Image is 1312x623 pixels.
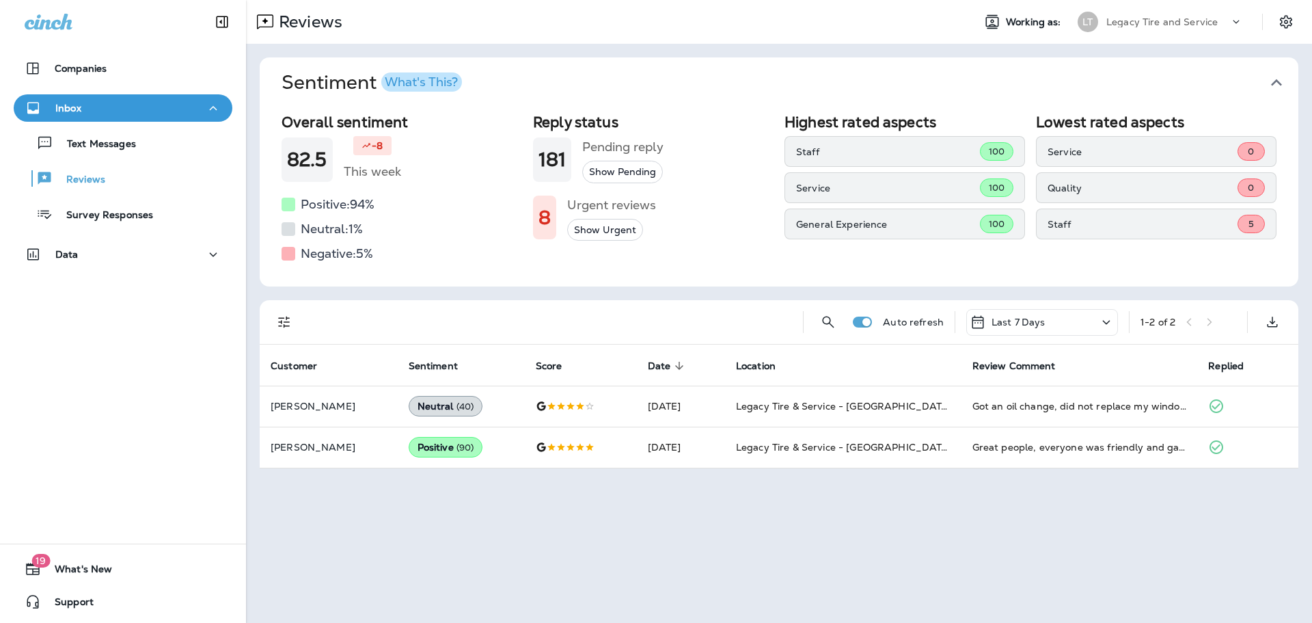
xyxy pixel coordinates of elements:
[1208,360,1261,372] span: Replied
[1006,16,1064,28] span: Working as:
[972,360,1056,372] span: Review Comment
[1048,146,1238,157] p: Service
[536,360,562,372] span: Score
[287,148,327,171] h1: 82.5
[14,94,232,122] button: Inbox
[14,588,232,615] button: Support
[637,427,725,468] td: [DATE]
[989,182,1004,194] span: 100
[456,442,474,453] span: ( 90 )
[282,71,462,94] h1: Sentiment
[271,442,387,453] p: [PERSON_NAME]
[883,317,944,328] p: Auto refresh
[989,146,1004,157] span: 100
[736,441,1121,453] span: Legacy Tire & Service - [GEOGRAPHIC_DATA] (formerly Magic City Tire & Service)
[784,114,1025,131] h2: Highest rated aspects
[53,174,105,187] p: Reviews
[14,555,232,583] button: 19What's New
[736,360,776,372] span: Location
[41,596,94,613] span: Support
[1259,308,1286,336] button: Export as CSV
[55,249,79,260] p: Data
[409,396,483,416] div: Neutral
[1274,10,1298,34] button: Settings
[972,399,1187,413] div: Got an oil change, did not replace my window sticker, left the old Express Oil reminder sticker. ...
[1048,219,1238,230] p: Staff
[14,164,232,193] button: Reviews
[301,243,373,265] h5: Negative: 5 %
[409,360,476,372] span: Sentiment
[1140,317,1175,328] div: 1 - 2 of 2
[972,440,1187,454] div: Great people, everyone was friendly and gave me a fair price for the removal and installation of ...
[796,183,980,194] p: Service
[538,148,566,171] h1: 181
[203,8,241,36] button: Collapse Sidebar
[53,138,136,151] p: Text Messages
[409,437,483,458] div: Positive
[409,360,458,372] span: Sentiment
[271,401,387,412] p: [PERSON_NAME]
[55,63,107,74] p: Companies
[1036,114,1276,131] h2: Lowest rated aspects
[271,360,335,372] span: Customer
[344,161,401,183] h5: This week
[301,194,374,215] h5: Positive: 94 %
[796,219,980,230] p: General Experience
[301,218,363,240] h5: Neutral: 1 %
[582,161,663,183] button: Show Pending
[372,139,383,153] p: -8
[271,57,1309,108] button: SentimentWhat's This?
[736,400,1121,412] span: Legacy Tire & Service - [GEOGRAPHIC_DATA] (formerly Magic City Tire & Service)
[1248,182,1254,194] span: 0
[456,401,474,412] span: ( 40 )
[1078,12,1098,32] div: LT
[385,76,458,88] div: What's This?
[271,360,317,372] span: Customer
[381,72,462,92] button: What's This?
[282,114,522,131] h2: Overall sentiment
[567,219,643,241] button: Show Urgent
[41,564,112,580] span: What's New
[1048,183,1238,194] p: Quality
[14,129,232,157] button: Text Messages
[14,200,232,228] button: Survey Responses
[53,209,153,222] p: Survey Responses
[1106,16,1218,27] p: Legacy Tire and Service
[582,136,664,158] h5: Pending reply
[14,241,232,268] button: Data
[273,12,342,32] p: Reviews
[648,360,671,372] span: Date
[271,308,298,336] button: Filters
[536,360,580,372] span: Score
[989,218,1004,230] span: 100
[31,554,50,568] span: 19
[55,103,81,114] p: Inbox
[815,308,842,336] button: Search Reviews
[260,108,1298,287] div: SentimentWhat's This?
[1248,146,1254,157] span: 0
[648,360,689,372] span: Date
[736,360,793,372] span: Location
[533,114,774,131] h2: Reply status
[1208,360,1244,372] span: Replied
[637,386,725,427] td: [DATE]
[796,146,980,157] p: Staff
[992,317,1045,328] p: Last 7 Days
[538,207,551,229] h1: 8
[567,194,656,216] h5: Urgent reviews
[972,360,1074,372] span: Review Comment
[14,55,232,82] button: Companies
[1248,218,1254,230] span: 5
